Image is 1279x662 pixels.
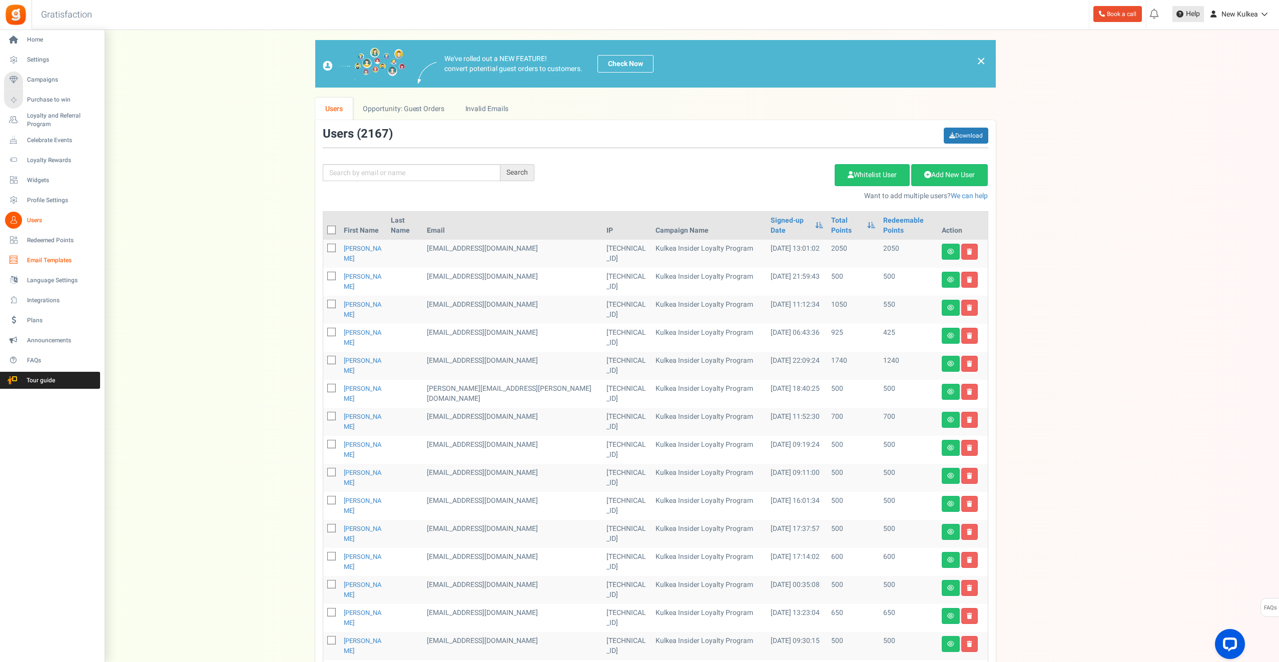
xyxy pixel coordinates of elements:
[947,417,954,423] i: View details
[602,492,652,520] td: [TECHNICAL_ID]
[27,236,97,245] span: Redeemed Points
[767,520,827,548] td: [DATE] 17:37:57
[602,324,652,352] td: [TECHNICAL_ID]
[947,557,954,563] i: View details
[1183,9,1200,19] span: Help
[827,352,879,380] td: 1740
[27,76,97,84] span: Campaigns
[423,436,602,464] td: Default
[4,72,100,89] a: Campaigns
[652,268,767,296] td: Kulkea Insider Loyalty Program
[767,632,827,660] td: [DATE] 09:30:15
[827,296,879,324] td: 1050
[27,196,97,205] span: Profile Settings
[344,356,382,375] a: [PERSON_NAME]
[423,212,602,240] th: Email
[911,164,988,186] a: Add New User
[602,520,652,548] td: [TECHNICAL_ID]
[4,312,100,329] a: Plans
[1093,6,1142,22] a: Book a call
[323,164,500,181] input: Search by email or name
[947,501,954,507] i: View details
[423,408,602,436] td: Default
[444,54,582,74] p: We've rolled out a NEW FEATURE! convert potential guest orders to customers.
[947,473,954,479] i: View details
[4,172,100,189] a: Widgets
[27,156,97,165] span: Loyalty Rewards
[423,520,602,548] td: Default
[767,464,827,492] td: [DATE] 09:11:00
[323,128,393,141] h3: Users ( )
[602,436,652,464] td: [TECHNICAL_ID]
[652,520,767,548] td: Kulkea Insider Loyalty Program
[767,352,827,380] td: [DATE] 22:09:24
[767,324,827,352] td: [DATE] 06:43:36
[967,333,972,339] i: Delete user
[344,496,382,515] a: [PERSON_NAME]
[4,272,100,289] a: Language Settings
[879,240,937,268] td: 2050
[27,356,97,365] span: FAQs
[967,389,972,395] i: Delete user
[344,272,382,291] a: [PERSON_NAME]
[344,636,382,655] a: [PERSON_NAME]
[4,352,100,369] a: FAQs
[827,324,879,352] td: 925
[652,632,767,660] td: Kulkea Insider Loyalty Program
[652,548,767,576] td: Kulkea Insider Loyalty Program
[4,132,100,149] a: Celebrate Events
[4,92,100,109] a: Purchase to win
[767,604,827,632] td: [DATE] 13:23:04
[827,380,879,408] td: 500
[944,128,988,144] a: Download
[344,580,382,599] a: [PERSON_NAME]
[652,436,767,464] td: Kulkea Insider Loyalty Program
[827,548,879,576] td: 600
[602,576,652,604] td: [TECHNICAL_ID]
[652,464,767,492] td: Kulkea Insider Loyalty Program
[767,380,827,408] td: [DATE] 18:40:25
[602,548,652,576] td: [TECHNICAL_ID]
[344,384,382,403] a: [PERSON_NAME]
[652,576,767,604] td: Kulkea Insider Loyalty Program
[602,632,652,660] td: [TECHNICAL_ID]
[4,332,100,349] a: Announcements
[652,240,767,268] td: Kulkea Insider Loyalty Program
[967,473,972,479] i: Delete user
[602,296,652,324] td: [TECHNICAL_ID]
[423,492,602,520] td: Default
[652,492,767,520] td: Kulkea Insider Loyalty Program
[967,361,972,367] i: Delete user
[344,328,382,347] a: [PERSON_NAME]
[947,361,954,367] i: View details
[549,191,988,201] p: Want to add multiple users?
[977,55,986,67] a: ×
[652,296,767,324] td: Kulkea Insider Loyalty Program
[767,296,827,324] td: [DATE] 11:12:34
[947,277,954,283] i: View details
[967,249,972,255] i: Delete user
[967,501,972,507] i: Delete user
[767,576,827,604] td: [DATE] 00:35:08
[967,417,972,423] i: Delete user
[827,492,879,520] td: 500
[27,136,97,145] span: Celebrate Events
[4,152,100,169] a: Loyalty Rewards
[1221,9,1258,20] span: New Kulkea
[4,292,100,309] a: Integrations
[827,408,879,436] td: 700
[423,380,602,408] td: Default
[652,324,767,352] td: Kulkea Insider Loyalty Program
[340,212,387,240] th: First Name
[947,529,954,535] i: View details
[827,520,879,548] td: 500
[353,98,454,120] a: Opportunity: Guest Orders
[4,252,100,269] a: Email Templates
[652,212,767,240] th: Campaign Name
[418,62,437,84] img: images
[423,240,602,268] td: Default
[967,305,972,311] i: Delete user
[652,352,767,380] td: Kulkea Insider Loyalty Program
[827,464,879,492] td: 500
[27,112,100,129] span: Loyalty and Referral Program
